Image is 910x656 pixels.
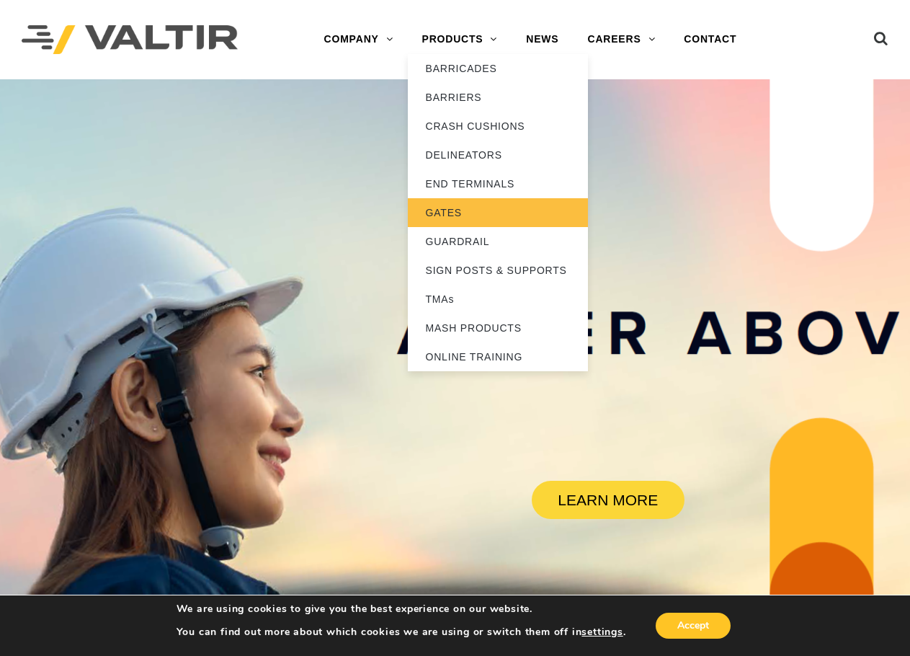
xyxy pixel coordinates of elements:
[408,256,588,285] a: SIGN POSTS & SUPPORTS
[177,603,626,616] p: We are using cookies to give you the best experience on our website.
[177,626,626,639] p: You can find out more about which cookies we are using or switch them off in .
[408,227,588,256] a: GUARDRAIL
[532,481,684,519] a: LEARN MORE
[408,285,588,314] a: TMAs
[408,198,588,227] a: GATES
[581,626,623,639] button: settings
[408,54,588,83] a: BARRICADES
[408,342,588,371] a: ONLINE TRAINING
[408,141,588,169] a: DELINEATORS
[310,25,408,54] a: COMPANY
[573,25,669,54] a: CAREERS
[669,25,751,54] a: CONTACT
[656,613,731,639] button: Accept
[408,112,588,141] a: CRASH CUSHIONS
[408,169,588,198] a: END TERMINALS
[408,314,588,342] a: MASH PRODUCTS
[408,25,512,54] a: PRODUCTS
[22,25,238,55] img: Valtir
[408,83,588,112] a: BARRIERS
[512,25,573,54] a: NEWS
